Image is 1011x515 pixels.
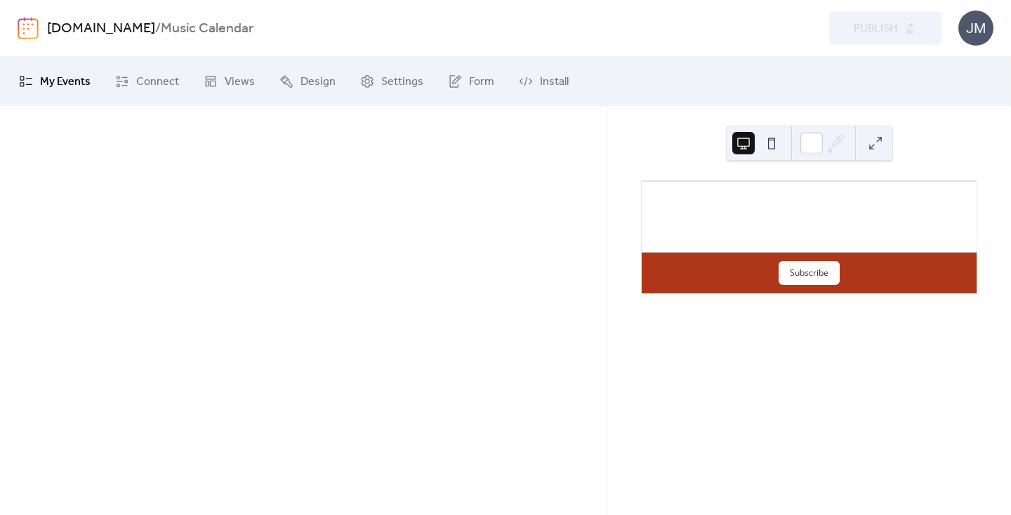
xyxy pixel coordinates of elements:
[161,15,253,42] b: Music Calendar
[47,15,155,42] a: [DOMAIN_NAME]
[105,62,190,100] a: Connect
[437,62,505,100] a: Form
[193,62,265,100] a: Views
[269,62,346,100] a: Design
[136,74,179,91] span: Connect
[381,74,423,91] span: Settings
[8,62,101,100] a: My Events
[508,62,579,100] a: Install
[540,74,569,91] span: Install
[469,74,494,91] span: Form
[18,17,39,39] img: logo
[40,74,91,91] span: My Events
[155,15,161,42] b: /
[225,74,255,91] span: Views
[779,261,840,285] button: Subscribe
[958,11,993,46] div: JM
[300,74,336,91] span: Design
[350,62,434,100] a: Settings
